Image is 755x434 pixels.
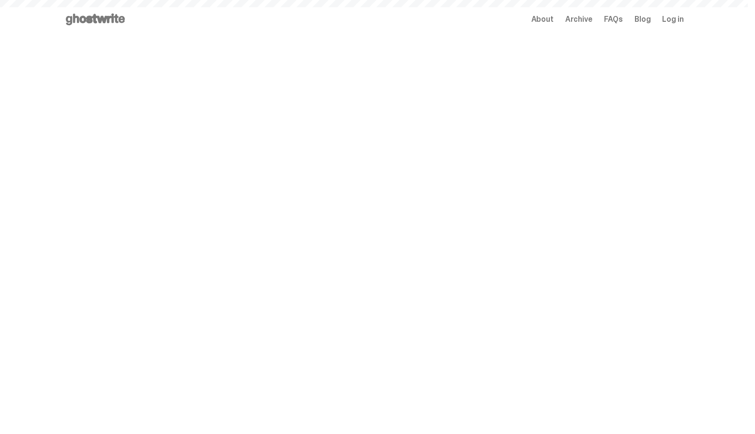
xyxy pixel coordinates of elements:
a: Blog [634,15,650,23]
a: About [531,15,554,23]
a: Archive [565,15,592,23]
a: Log in [662,15,683,23]
a: FAQs [604,15,623,23]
